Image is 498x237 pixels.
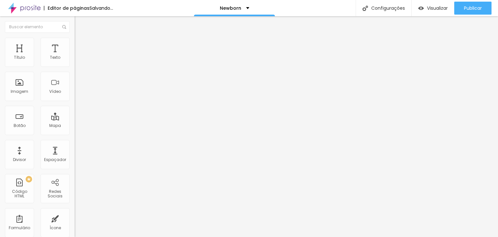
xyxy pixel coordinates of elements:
p: Newborn [220,6,241,10]
img: Icone [62,25,66,29]
img: view-1.svg [418,6,424,11]
span: Visualizar [427,6,448,11]
button: Publicar [454,2,492,15]
div: Texto [50,55,60,60]
button: Visualizar [412,2,454,15]
div: Divisor [13,157,26,162]
div: Vídeo [49,89,61,94]
div: Código HTML [6,189,32,199]
div: Formulário [9,226,30,230]
div: Título [14,55,25,60]
img: Icone [362,6,368,11]
div: Ícone [50,226,61,230]
input: Buscar elemento [5,21,70,33]
div: Mapa [49,123,61,128]
div: Botão [14,123,26,128]
div: Redes Sociais [42,189,68,199]
span: Publicar [464,6,482,11]
div: Imagem [11,89,28,94]
iframe: Editor [75,16,498,237]
div: Editor de páginas [44,6,89,10]
div: Salvando... [89,6,113,10]
div: Espaçador [44,157,66,162]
